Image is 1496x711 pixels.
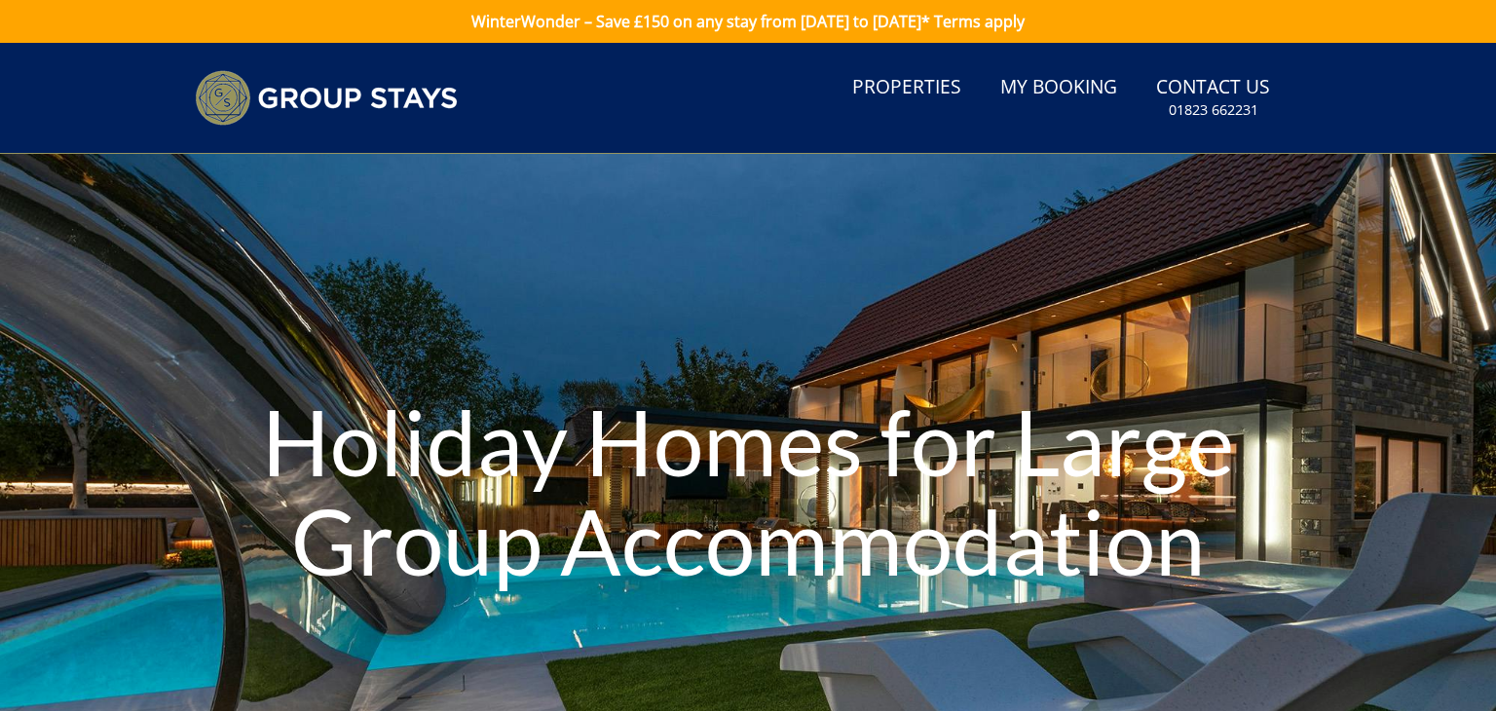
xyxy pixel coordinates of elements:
[224,354,1271,629] h1: Holiday Homes for Large Group Accommodation
[195,70,458,126] img: Group Stays
[844,66,969,110] a: Properties
[1169,100,1258,120] small: 01823 662231
[992,66,1125,110] a: My Booking
[1148,66,1278,130] a: Contact Us01823 662231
